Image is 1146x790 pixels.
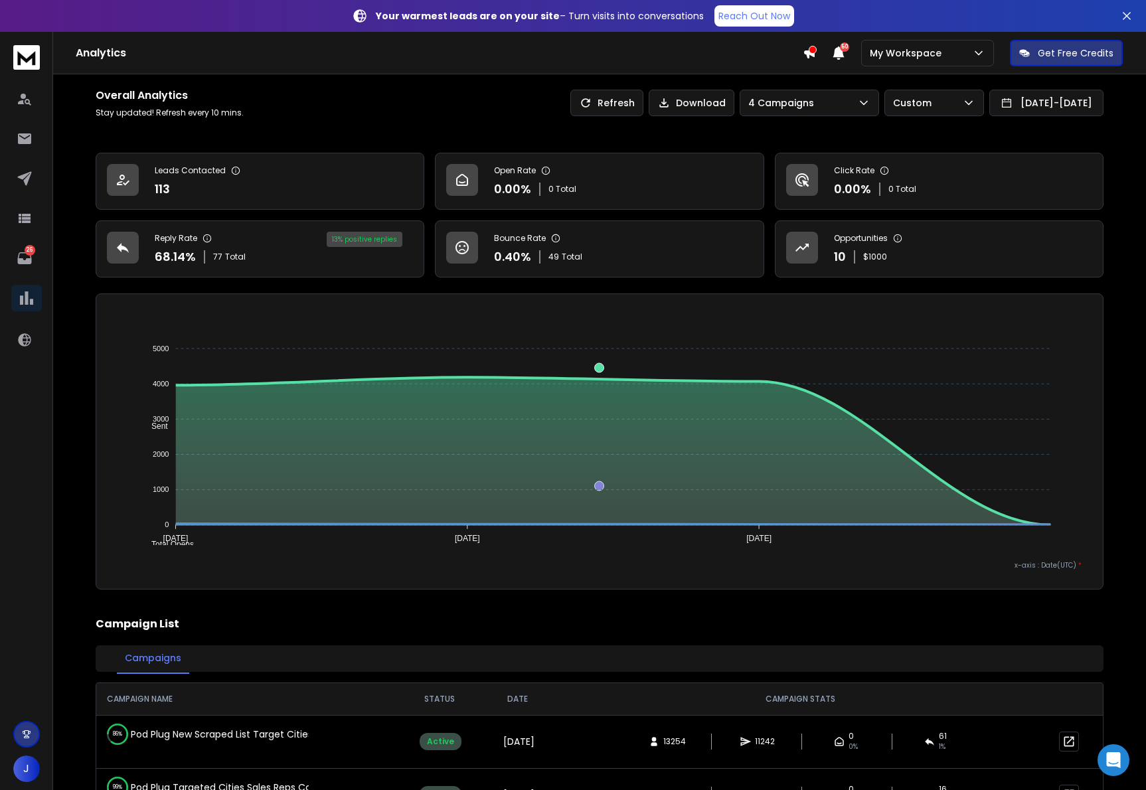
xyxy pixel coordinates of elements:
span: 0 [849,731,854,742]
p: My Workspace [870,46,947,60]
img: logo [13,45,40,70]
th: CAMPAIGN NAME [96,683,397,715]
a: 26 [11,245,38,272]
h1: Analytics [76,45,803,61]
h1: Overall Analytics [96,88,244,104]
span: Total Opens [141,540,194,549]
p: – Turn visits into conversations [376,9,704,23]
a: Bounce Rate0.40%49Total [435,220,764,277]
span: 77 [213,252,222,262]
p: Custom [893,96,937,110]
tspan: [DATE] [455,534,480,543]
strong: Your warmest leads are on your site [376,9,560,23]
a: Leads Contacted113 [96,153,424,210]
p: 113 [155,180,170,198]
span: 1 % [939,742,945,752]
button: Get Free Credits [1010,40,1123,66]
td: [DATE] [482,715,552,768]
p: 10 [834,248,846,266]
p: 0.40 % [494,248,531,266]
th: DATE [482,683,552,715]
p: 68.14 % [155,248,196,266]
span: 50 [840,42,849,52]
p: x-axis : Date(UTC) [118,560,1082,570]
div: Active [420,733,461,750]
p: Get Free Credits [1038,46,1113,60]
p: 4 Campaigns [748,96,819,110]
tspan: 1000 [153,485,169,493]
button: J [13,755,40,782]
p: 0 Total [888,184,916,195]
td: Pod Plug New Scraped List Target Cities 30k [96,716,309,753]
span: Total [225,252,246,262]
span: 49 [548,252,559,262]
a: Reach Out Now [714,5,794,27]
a: Opportunities10$1000 [775,220,1104,277]
p: Refresh [598,96,635,110]
p: 0.00 % [494,180,531,198]
a: Open Rate0.00%0 Total [435,153,764,210]
span: 61 [939,731,947,742]
a: Reply Rate68.14%77Total13% positive replies [96,220,424,277]
tspan: [DATE] [746,534,772,543]
span: Total [562,252,582,262]
tspan: 2000 [153,450,169,458]
p: 0.00 % [834,180,871,198]
p: Download [676,96,726,110]
p: 26 [25,245,35,256]
tspan: [DATE] [163,534,189,543]
div: Open Intercom Messenger [1098,744,1129,776]
th: STATUS [397,683,483,715]
p: Open Rate [494,165,536,176]
button: Refresh [570,90,643,116]
p: Bounce Rate [494,233,546,244]
tspan: 5000 [153,345,169,353]
h2: Campaign List [96,616,1104,632]
span: 0% [849,742,858,752]
button: [DATE]-[DATE] [989,90,1104,116]
tspan: 0 [165,520,169,528]
button: Campaigns [117,643,189,674]
tspan: 3000 [153,415,169,423]
span: 11242 [755,736,775,747]
span: Sent [141,422,168,431]
a: Click Rate0.00%0 Total [775,153,1104,210]
p: 86 % [113,728,122,741]
span: 13254 [663,736,686,747]
th: CAMPAIGN STATS [552,683,1048,715]
div: 13 % positive replies [327,232,402,247]
p: 0 Total [548,184,576,195]
p: Stay updated! Refresh every 10 mins. [96,108,244,118]
p: Reach Out Now [718,9,790,23]
p: Leads Contacted [155,165,226,176]
p: Reply Rate [155,233,197,244]
tspan: 4000 [153,380,169,388]
p: Click Rate [834,165,874,176]
button: Download [649,90,734,116]
p: $ 1000 [863,252,887,262]
p: Opportunities [834,233,888,244]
